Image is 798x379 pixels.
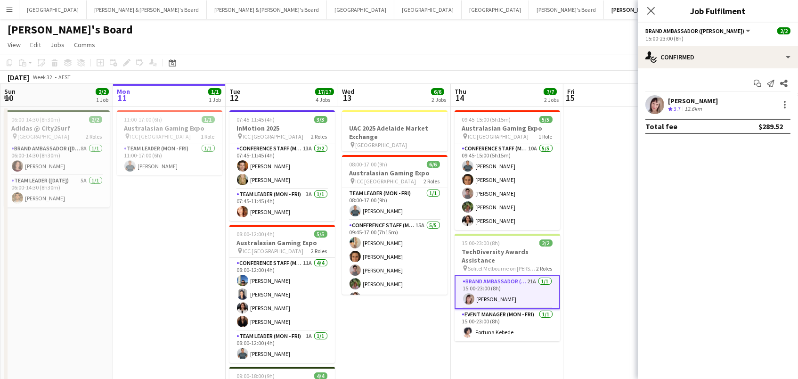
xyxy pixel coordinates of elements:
[311,133,327,140] span: 2 Roles
[229,258,335,331] app-card-role: Conference Staff (Mon - Fri)11A4/408:00-12:00 (4h)[PERSON_NAME][PERSON_NAME][PERSON_NAME][PERSON_...
[86,133,102,140] span: 2 Roles
[96,88,109,95] span: 2/2
[342,87,354,96] span: Wed
[229,189,335,221] app-card-role: Team Leader (Mon - Fri)3A1/107:45-11:45 (4h)[PERSON_NAME]
[356,178,416,185] span: ICC [GEOGRAPHIC_DATA]
[314,231,327,238] span: 5/5
[455,309,560,341] app-card-role: Event Manager (Mon - Fri)1/115:00-23:00 (8h)Fortuna Kebede
[539,239,553,247] span: 2/2
[356,141,407,148] span: [GEOGRAPHIC_DATA]
[539,133,553,140] span: 1 Role
[228,92,240,103] span: 12
[229,239,335,247] h3: Australasian Gaming Expo
[229,110,335,221] app-job-card: 07:45-11:45 (4h)3/3InMotion 2025 ICC [GEOGRAPHIC_DATA]2 RolesConference Staff (Mon - Fri)13A2/207...
[229,87,240,96] span: Tue
[12,116,61,123] span: 06:00-14:30 (8h30m)
[117,124,222,132] h3: Australasian Gaming Expo
[468,265,537,272] span: Sofitel Melbourne on [PERSON_NAME]
[342,169,448,177] h3: Australasian Gaming Expo
[544,88,557,95] span: 7/7
[638,46,798,68] div: Confirmed
[26,39,45,51] a: Edit
[342,188,448,220] app-card-role: Team Leader (Mon - Fri)1/108:00-17:00 (9h)[PERSON_NAME]
[462,239,500,247] span: 15:00-23:00 (8h)
[645,122,677,131] div: Total fee
[4,110,110,207] app-job-card: 06:00-14:30 (8h30m)2/2Adidas @ City2Surf [GEOGRAPHIC_DATA]2 RolesBrand Ambassador ([DATE])8A1/106...
[638,5,798,17] h3: Job Fulfilment
[431,88,444,95] span: 6/6
[89,116,102,123] span: 2/2
[3,92,16,103] span: 10
[87,0,207,19] button: [PERSON_NAME] & [PERSON_NAME]'s Board
[70,39,99,51] a: Comms
[4,39,24,51] a: View
[462,0,529,19] button: [GEOGRAPHIC_DATA]
[645,35,790,42] div: 15:00-23:00 (8h)
[208,88,221,95] span: 1/1
[455,87,466,96] span: Thu
[58,74,71,81] div: AEST
[4,87,16,96] span: Sun
[117,110,222,175] app-job-card: 11:00-17:00 (6h)1/1Australasian Gaming Expo ICC [GEOGRAPHIC_DATA]1 RoleTeam Leader (Mon - Fri)1/1...
[455,124,560,132] h3: Australasian Gaming Expo
[117,87,130,96] span: Mon
[455,247,560,264] h3: TechDiversity Awards Assistance
[462,116,511,123] span: 09:45-15:00 (5h15m)
[229,331,335,363] app-card-role: Team Leader (Mon - Fri)1A1/108:00-12:00 (4h)[PERSON_NAME]
[455,275,560,309] app-card-role: Brand Ambassador ([PERSON_NAME])21A1/115:00-23:00 (8h)[PERSON_NAME]
[341,92,354,103] span: 13
[4,143,110,175] app-card-role: Brand Ambassador ([DATE])8A1/106:00-14:30 (8h30m)[PERSON_NAME]
[342,155,448,295] app-job-card: 08:00-17:00 (9h)6/6Australasian Gaming Expo ICC [GEOGRAPHIC_DATA]2 RolesTeam Leader (Mon - Fri)1/...
[645,27,744,34] span: Brand Ambassador (Mon - Fri)
[115,92,130,103] span: 11
[209,96,221,103] div: 1 Job
[342,110,448,151] app-job-card: UAC 2025 Adelaide Market Exchange [GEOGRAPHIC_DATA]
[455,110,560,230] div: 09:45-15:00 (5h15m)5/5Australasian Gaming Expo ICC [GEOGRAPHIC_DATA]1 RoleConference Staff (Mon -...
[30,41,41,49] span: Edit
[124,116,163,123] span: 11:00-17:00 (6h)
[453,92,466,103] span: 14
[243,247,304,255] span: ICC [GEOGRAPHIC_DATA]
[758,122,783,131] div: $289.52
[427,161,440,168] span: 6/6
[350,161,388,168] span: 08:00-17:00 (9h)
[74,41,95,49] span: Comms
[455,234,560,341] app-job-card: 15:00-23:00 (8h)2/2TechDiversity Awards Assistance Sofitel Melbourne on [PERSON_NAME]2 RolesBrand...
[50,41,65,49] span: Jobs
[47,39,68,51] a: Jobs
[8,23,133,37] h1: [PERSON_NAME]'s Board
[96,96,108,103] div: 1 Job
[237,116,275,123] span: 07:45-11:45 (4h)
[311,247,327,255] span: 2 Roles
[237,231,275,238] span: 08:00-12:00 (4h)
[229,225,335,363] app-job-card: 08:00-12:00 (4h)5/5Australasian Gaming Expo ICC [GEOGRAPHIC_DATA]2 RolesConference Staff (Mon - F...
[18,133,70,140] span: [GEOGRAPHIC_DATA]
[342,124,448,141] h3: UAC 2025 Adelaide Market Exchange
[455,143,560,230] app-card-role: Conference Staff (Mon - Fri)10A5/509:45-15:00 (5h15m)[PERSON_NAME][PERSON_NAME][PERSON_NAME][PERS...
[537,265,553,272] span: 2 Roles
[202,116,215,123] span: 1/1
[130,133,191,140] span: ICC [GEOGRAPHIC_DATA]
[314,116,327,123] span: 3/3
[201,133,215,140] span: 1 Role
[544,96,559,103] div: 2 Jobs
[468,133,529,140] span: ICC [GEOGRAPHIC_DATA]
[316,96,334,103] div: 4 Jobs
[4,175,110,207] app-card-role: Team Leader ([DATE])5A1/106:00-14:30 (8h30m)[PERSON_NAME]
[424,178,440,185] span: 2 Roles
[8,41,21,49] span: View
[19,0,87,19] button: [GEOGRAPHIC_DATA]
[645,27,752,34] button: Brand Ambassador ([PERSON_NAME])
[777,27,790,34] span: 2/2
[31,74,55,81] span: Week 32
[529,0,604,19] button: [PERSON_NAME]'s Board
[117,143,222,175] app-card-role: Team Leader (Mon - Fri)1/111:00-17:00 (6h)[PERSON_NAME]
[566,92,575,103] span: 15
[229,124,335,132] h3: InMotion 2025
[243,133,304,140] span: ICC [GEOGRAPHIC_DATA]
